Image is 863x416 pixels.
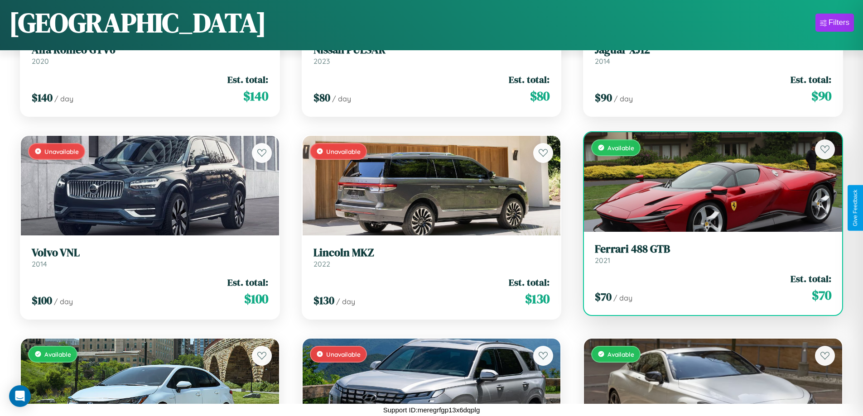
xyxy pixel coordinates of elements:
[227,276,268,289] span: Est. total:
[32,293,52,308] span: $ 100
[811,87,831,105] span: $ 90
[9,4,266,41] h1: [GEOGRAPHIC_DATA]
[44,148,79,155] span: Unavailable
[32,246,268,259] h3: Volvo VNL
[313,259,330,268] span: 2022
[595,243,831,265] a: Ferrari 488 GTB2021
[595,289,612,304] span: $ 70
[812,286,831,304] span: $ 70
[791,272,831,285] span: Est. total:
[54,94,73,103] span: / day
[614,94,633,103] span: / day
[326,148,361,155] span: Unavailable
[383,404,480,416] p: Support ID: meregrfgp13x6dqplg
[243,87,268,105] span: $ 140
[313,57,330,66] span: 2023
[32,43,268,66] a: Alfa Romeo GTV62020
[530,87,550,105] span: $ 80
[595,90,612,105] span: $ 90
[313,293,334,308] span: $ 130
[509,73,550,86] span: Est. total:
[9,385,31,407] div: Open Intercom Messenger
[32,57,49,66] span: 2020
[595,43,831,66] a: Jaguar XJ122014
[313,246,550,268] a: Lincoln MKZ2022
[326,350,361,358] span: Unavailable
[336,297,355,306] span: / day
[509,276,550,289] span: Est. total:
[313,246,550,259] h3: Lincoln MKZ
[595,43,831,57] h3: Jaguar XJ12
[32,43,268,57] h3: Alfa Romeo GTV6
[525,290,550,308] span: $ 130
[815,14,854,32] button: Filters
[607,144,634,152] span: Available
[829,18,849,27] div: Filters
[607,350,634,358] span: Available
[595,57,610,66] span: 2014
[313,90,330,105] span: $ 80
[852,190,858,226] div: Give Feedback
[44,350,71,358] span: Available
[32,90,53,105] span: $ 140
[227,73,268,86] span: Est. total:
[244,290,268,308] span: $ 100
[313,43,550,66] a: Nissan PULSAR2023
[54,297,73,306] span: / day
[595,243,831,256] h3: Ferrari 488 GTB
[32,259,47,268] span: 2014
[595,256,610,265] span: 2021
[613,293,632,302] span: / day
[332,94,351,103] span: / day
[32,246,268,268] a: Volvo VNL2014
[313,43,550,57] h3: Nissan PULSAR
[791,73,831,86] span: Est. total:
